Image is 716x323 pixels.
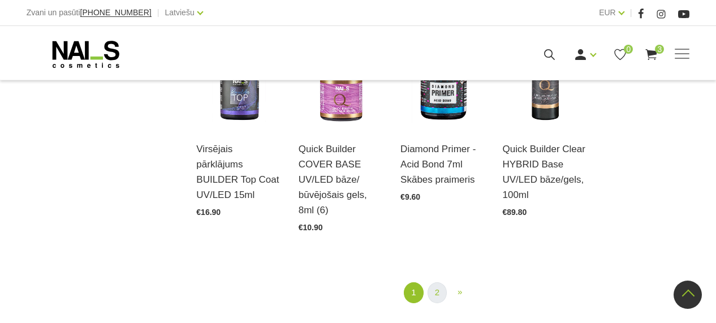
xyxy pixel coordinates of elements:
[655,45,664,54] span: 3
[196,208,221,217] span: €16.90
[80,8,152,17] a: [PHONE_NUMBER]
[299,223,323,232] span: €10.90
[624,45,633,54] span: 0
[599,6,616,19] a: EUR
[503,208,527,217] span: €89.80
[400,192,420,201] span: €9.60
[196,282,689,303] nav: catalog-product-list
[630,6,632,20] span: |
[613,48,627,62] a: 0
[165,6,195,19] a: Latviešu
[27,6,152,20] div: Zvani un pasūti
[458,287,462,296] span: »
[400,141,485,188] a: Diamond Primer - Acid Bond 7ml Skābes praimeris
[644,48,658,62] a: 3
[451,282,469,302] a: Next
[299,141,383,218] a: Quick Builder COVER BASE UV/LED bāze/ būvējošais gels, 8ml (6)
[503,141,588,203] a: Quick Builder Clear HYBRID Base UV/LED bāze/gels, 100ml
[157,6,159,20] span: |
[404,282,423,303] a: 1
[428,282,447,303] a: 2
[196,141,281,203] a: Virsējais pārklājums BUILDER Top Coat UV/LED 15ml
